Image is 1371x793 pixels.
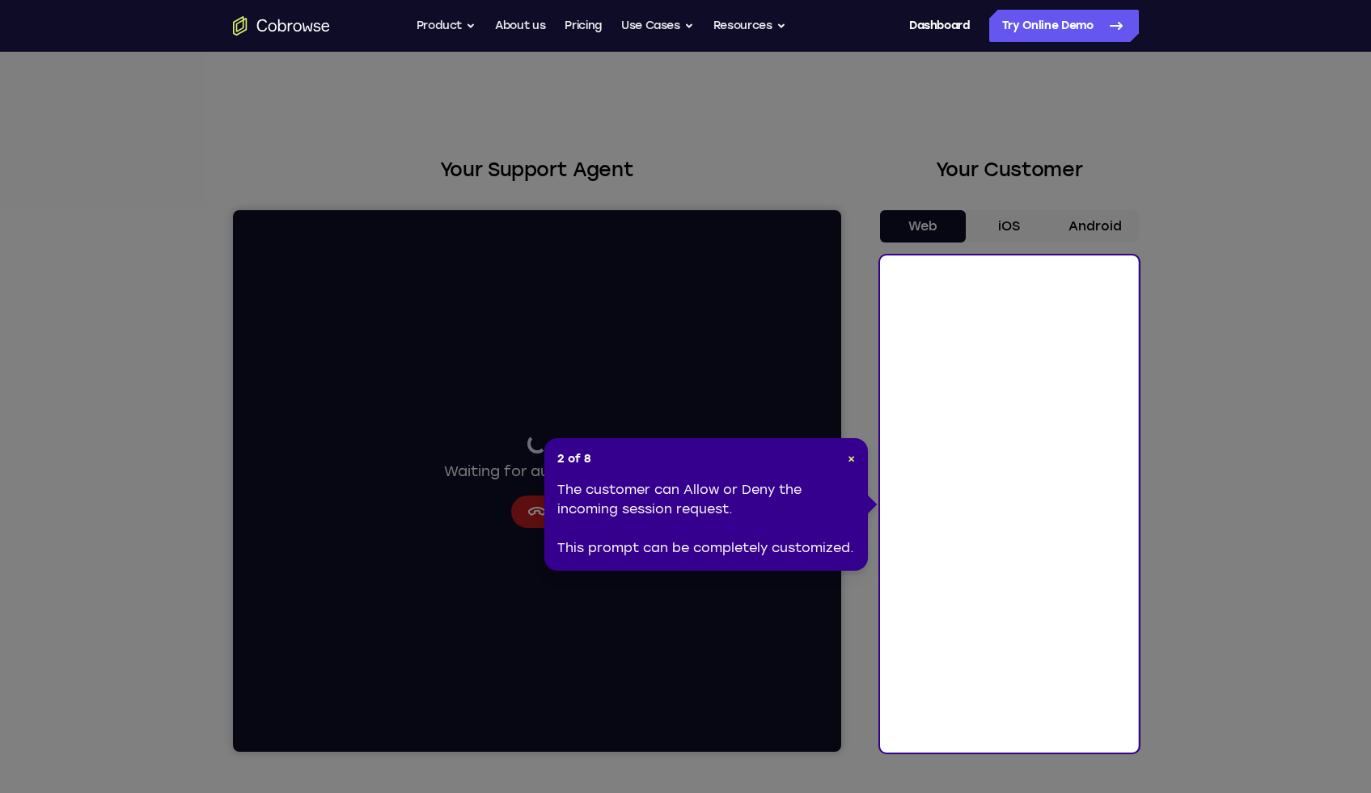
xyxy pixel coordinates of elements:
button: Resources [713,10,786,42]
button: Close Tour [848,451,855,467]
span: × [848,452,855,466]
button: Product [417,10,476,42]
a: Go to the home page [233,16,330,36]
a: Pricing [565,10,602,42]
a: Try Online Demo [989,10,1139,42]
a: Dashboard [909,10,970,42]
a: About us [495,10,545,42]
button: Cancel [278,285,330,318]
button: Use Cases [621,10,694,42]
div: The customer can Allow or Deny the incoming session request. This prompt can be completely custom... [557,480,855,558]
div: Waiting for authorization [211,224,398,272]
span: 2 of 8 [557,451,591,467]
